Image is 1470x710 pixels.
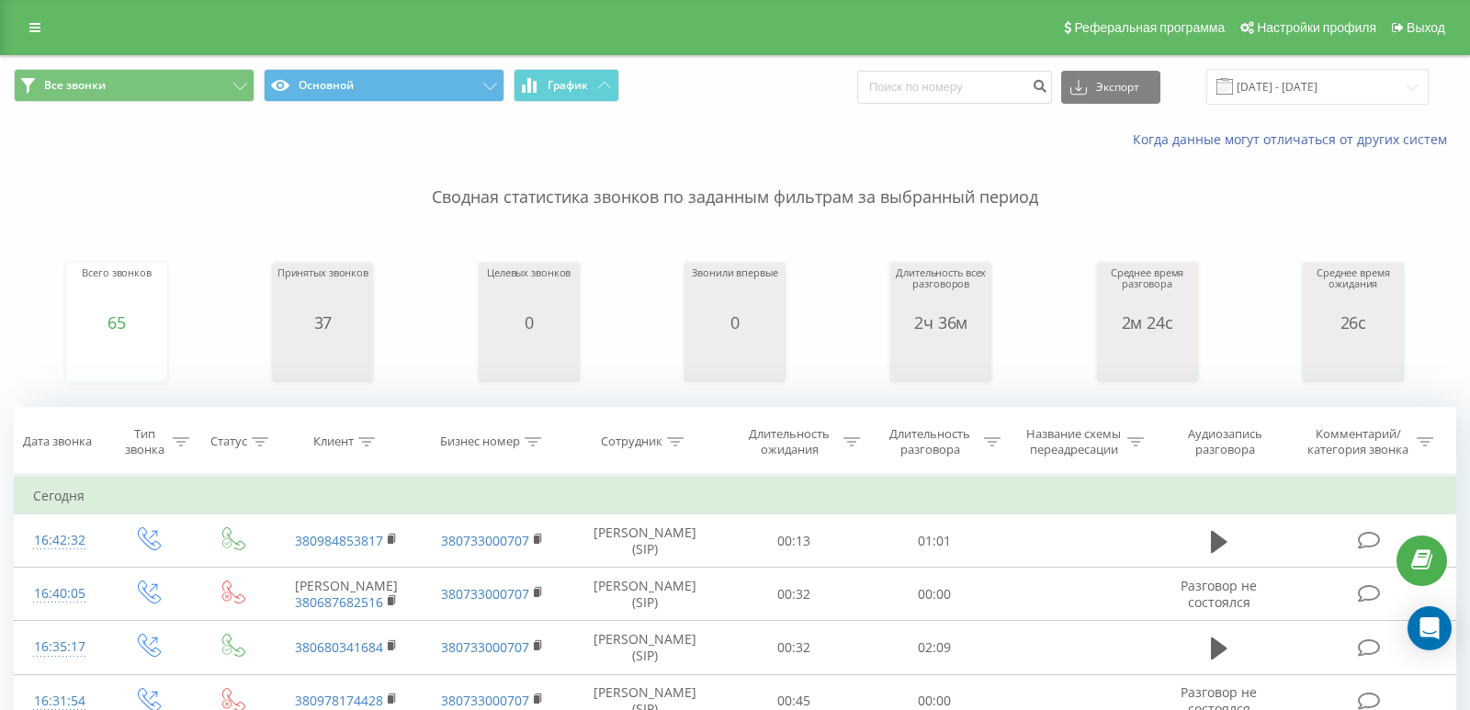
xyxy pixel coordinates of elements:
[23,434,92,450] div: Дата звонка
[895,313,987,332] div: 2ч 36м
[210,434,247,450] div: Статус
[857,71,1052,104] input: Поиск по номеру
[440,434,520,450] div: Бизнес номер
[82,267,152,313] div: Всего звонков
[441,532,529,549] a: 380733000707
[33,576,86,612] div: 16:40:05
[33,629,86,665] div: 16:35:17
[487,267,571,313] div: Целевых звонков
[487,313,571,332] div: 0
[441,638,529,656] a: 380733000707
[15,478,1456,514] td: Сегодня
[120,426,168,457] div: Тип звонка
[33,523,86,558] div: 16:42:32
[277,267,368,313] div: Принятых звонков
[514,69,619,102] button: График
[295,692,383,709] a: 380978174428
[295,532,383,549] a: 380984853817
[1181,577,1257,611] span: Разговор не состоялся
[566,621,724,674] td: [PERSON_NAME] (SIP)
[1407,20,1445,35] span: Выход
[1307,267,1399,313] div: Среднее время ожидания
[881,426,979,457] div: Длительность разговора
[692,267,777,313] div: Звонили впервые
[1024,426,1123,457] div: Название схемы переадресации
[277,313,368,332] div: 37
[14,149,1456,209] p: Сводная статистика звонков по заданным фильтрам за выбранный период
[264,69,504,102] button: Основной
[295,593,383,611] a: 380687682516
[1133,130,1456,148] a: Когда данные могут отличаться от других систем
[865,514,1005,568] td: 01:01
[723,621,864,674] td: 00:32
[1102,313,1193,332] div: 2м 24с
[313,434,354,450] div: Клиент
[1102,267,1193,313] div: Среднее время разговора
[1307,313,1399,332] div: 26с
[566,514,724,568] td: [PERSON_NAME] (SIP)
[723,568,864,621] td: 00:32
[1061,71,1160,104] button: Экспорт
[865,568,1005,621] td: 00:00
[723,514,864,568] td: 00:13
[441,585,529,603] a: 380733000707
[82,313,152,332] div: 65
[1168,426,1282,457] div: Аудиозапись разговора
[895,267,987,313] div: Длительность всех разговоров
[1408,606,1452,650] div: Open Intercom Messenger
[1257,20,1376,35] span: Настройки профиля
[865,621,1005,674] td: 02:09
[741,426,839,457] div: Длительность ожидания
[273,568,419,621] td: [PERSON_NAME]
[1074,20,1225,35] span: Реферальная программа
[566,568,724,621] td: [PERSON_NAME] (SIP)
[295,638,383,656] a: 380680341684
[548,79,588,92] span: График
[692,313,777,332] div: 0
[1305,426,1412,457] div: Комментарий/категория звонка
[14,69,254,102] button: Все звонки
[601,434,662,450] div: Сотрудник
[441,692,529,709] a: 380733000707
[44,78,106,93] span: Все звонки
